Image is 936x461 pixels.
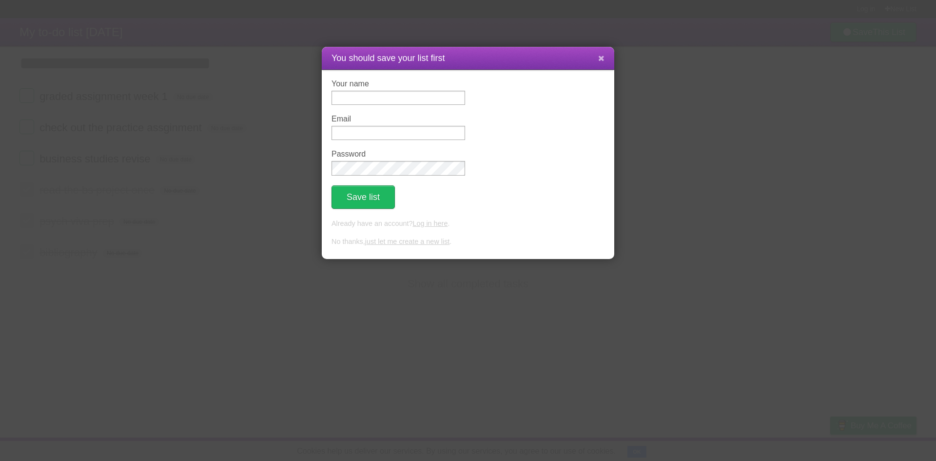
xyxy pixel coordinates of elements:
label: Password [331,150,465,159]
a: Log in here [412,220,448,227]
button: Save list [331,185,395,209]
p: No thanks, . [331,237,604,247]
label: Your name [331,80,465,88]
h1: You should save your list first [331,52,604,65]
p: Already have an account? . [331,219,604,229]
label: Email [331,115,465,123]
a: just let me create a new list [365,238,450,245]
